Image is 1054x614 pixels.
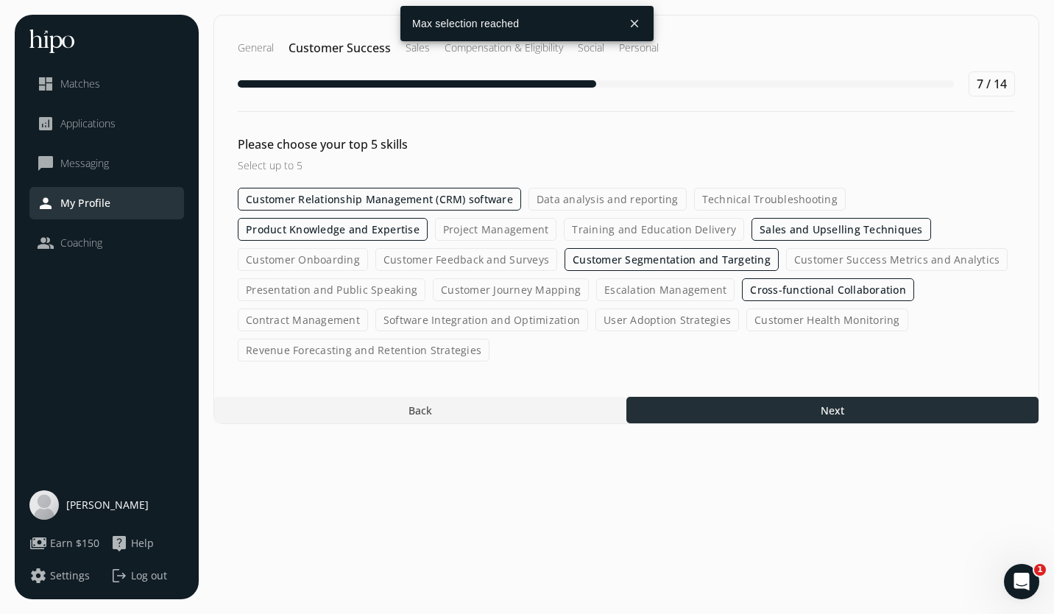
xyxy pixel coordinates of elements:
span: Settings [50,568,90,583]
div: 7 / 14 [969,71,1015,96]
label: Contract Management [238,308,368,331]
h2: Social [578,40,604,55]
a: analyticsApplications [37,115,177,133]
a: live_helpHelp [110,534,184,552]
label: User Adoption Strategies [595,308,739,331]
label: Product Knowledge and Expertise [238,218,428,241]
button: Next [626,397,1039,423]
span: Applications [60,116,116,131]
label: Cross-functional Collaboration [742,278,914,301]
span: live_help [110,534,128,552]
span: Matches [60,77,100,91]
iframe: Intercom live chat [1004,564,1039,599]
span: 1 [1034,564,1046,576]
a: personMy Profile [37,194,177,212]
label: Customer Onboarding [238,248,368,271]
a: chat_bubble_outlineMessaging [37,155,177,172]
span: Help [131,536,154,551]
div: Max selection reached [400,6,621,41]
h2: Compensation & Eligibility [445,40,563,55]
span: analytics [37,115,54,133]
label: Sales and Upselling Techniques [751,218,931,241]
span: My Profile [60,196,110,211]
h2: Please choose your top 5 skills [238,135,753,153]
span: dashboard [37,75,54,93]
span: Next [821,403,844,418]
label: Customer Segmentation and Targeting [565,248,779,271]
button: paymentsEarn $150 [29,534,99,552]
h2: General [238,40,274,55]
a: peopleCoaching [37,234,177,252]
button: logoutLog out [110,567,184,585]
label: Customer Journey Mapping [433,278,589,301]
label: Software Integration and Optimization [375,308,588,331]
label: Customer Relationship Management (CRM) software [238,188,521,211]
label: Presentation and Public Speaking [238,278,425,301]
span: Messaging [60,156,109,171]
label: Revenue Forecasting and Retention Strategies [238,339,489,361]
span: Back [408,403,432,418]
label: Technical Troubleshooting [694,188,846,211]
label: Training and Education Delivery [564,218,744,241]
label: Customer Feedback and Surveys [375,248,557,271]
span: payments [29,534,47,552]
h2: Sales [406,40,430,55]
span: person [37,194,54,212]
span: Coaching [60,236,102,250]
span: chat_bubble_outline [37,155,54,172]
label: Project Management [435,218,557,241]
button: close [621,10,648,37]
a: settingsSettings [29,567,103,585]
span: people [37,234,54,252]
span: logout [110,567,128,585]
a: dashboardMatches [37,75,177,93]
h3: Select up to 5 [238,158,753,173]
h2: Personal [619,40,659,55]
span: [PERSON_NAME] [66,498,149,512]
label: Customer Success Metrics and Analytics [786,248,1008,271]
img: user-photo [29,490,59,520]
span: Earn $150 [50,536,99,551]
h2: Customer Success [289,39,391,57]
button: settingsSettings [29,567,90,585]
label: Escalation Management [596,278,735,301]
span: Log out [131,568,167,583]
label: Customer Health Monitoring [746,308,908,331]
img: hh-logo-white [29,29,74,53]
label: Data analysis and reporting [528,188,687,211]
a: paymentsEarn $150 [29,534,103,552]
span: settings [29,567,47,585]
button: Back [214,397,626,423]
button: live_helpHelp [110,534,154,552]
